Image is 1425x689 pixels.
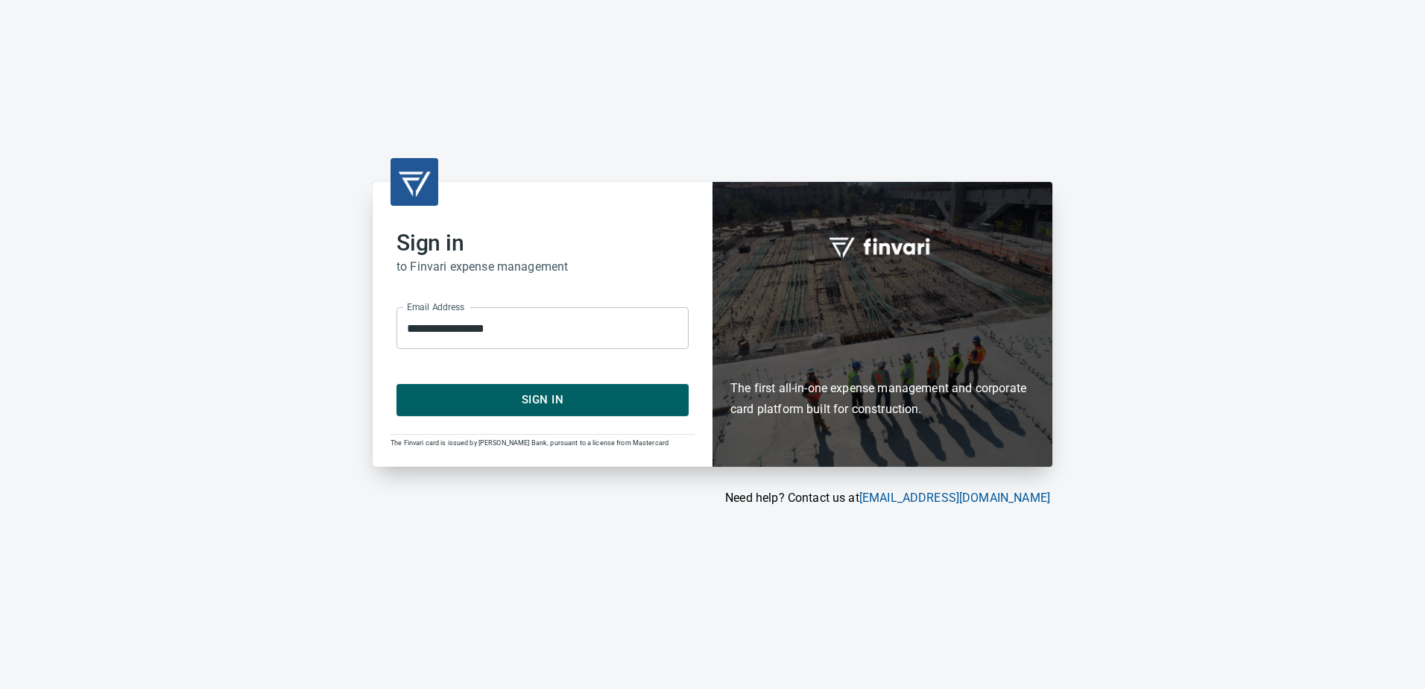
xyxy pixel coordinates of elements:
a: [EMAIL_ADDRESS][DOMAIN_NAME] [859,491,1050,505]
img: fullword_logo_white.png [827,229,938,263]
span: The Finvari card is issued by [PERSON_NAME] Bank, pursuant to a license from Mastercard [391,439,669,447]
h6: The first all-in-one expense management and corporate card platform built for construction. [730,292,1034,420]
span: Sign In [413,390,672,409]
div: Finvari [712,182,1052,466]
img: transparent_logo.png [396,164,432,200]
h6: to Finvari expense management [396,257,689,277]
p: Need help? Contact us at [373,489,1050,507]
button: Sign In [396,384,689,415]
h2: Sign in [396,230,689,257]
